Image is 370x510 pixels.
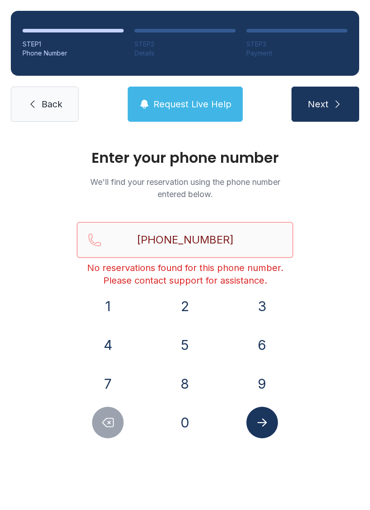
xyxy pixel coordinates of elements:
button: 7 [92,368,124,400]
div: Phone Number [23,49,124,58]
button: 1 [92,290,124,322]
button: 6 [246,329,278,361]
button: 9 [246,368,278,400]
button: 5 [169,329,201,361]
button: Submit lookup form [246,407,278,438]
input: Reservation phone number [77,222,293,258]
div: No reservations found for this phone number. Please contact support for assistance. [77,262,293,287]
button: 4 [92,329,124,361]
div: Details [134,49,236,58]
div: STEP 3 [246,40,347,49]
span: Request Live Help [153,98,231,110]
span: Back [42,98,62,110]
div: Payment [246,49,347,58]
span: Next [308,98,328,110]
div: STEP 1 [23,40,124,49]
button: Delete number [92,407,124,438]
button: 2 [169,290,201,322]
div: STEP 2 [134,40,236,49]
button: 0 [169,407,201,438]
button: 8 [169,368,201,400]
h1: Enter your phone number [77,151,293,165]
p: We'll find your reservation using the phone number entered below. [77,176,293,200]
button: 3 [246,290,278,322]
